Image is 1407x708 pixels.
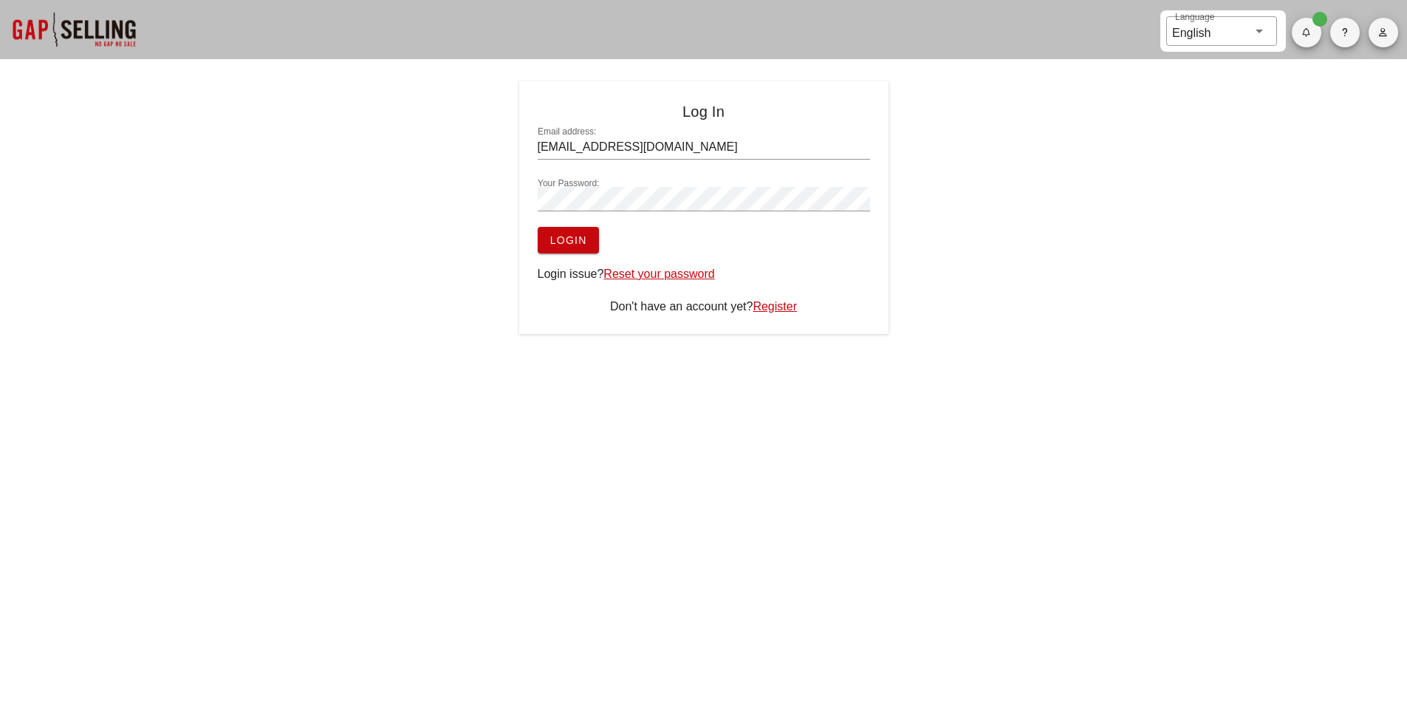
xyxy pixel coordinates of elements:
a: Reset your password [603,268,714,280]
div: English [1172,21,1211,42]
a: Register [753,300,797,313]
span: Badge [1312,12,1327,27]
label: Language [1175,12,1214,23]
div: LanguageEnglish [1166,16,1277,46]
h4: Log In [538,100,870,123]
label: Your Password: [538,178,600,189]
button: Login [538,227,599,253]
label: Email address: [538,126,596,137]
span: Login [550,234,587,246]
div: Login issue? [538,265,870,283]
div: Don't have an account yet? [538,298,870,316]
